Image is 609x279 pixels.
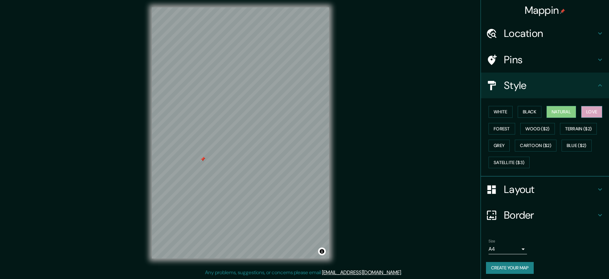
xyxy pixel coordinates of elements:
div: Style [481,73,609,98]
a: [EMAIL_ADDRESS][DOMAIN_NAME] [322,269,401,276]
h4: Location [504,27,596,40]
h4: Pins [504,53,596,66]
canvas: Map [152,7,329,258]
button: Love [581,106,602,118]
button: Create your map [486,262,534,274]
button: Terrain ($2) [560,123,597,135]
h4: Layout [504,183,596,196]
button: Satellite ($3) [489,157,530,169]
button: Blue ($2) [562,140,592,152]
div: A4 [489,244,527,254]
button: Cartoon ($2) [515,140,556,152]
h4: Border [504,209,596,222]
button: Wood ($2) [520,123,555,135]
button: Forest [489,123,515,135]
img: pin-icon.png [560,9,565,14]
div: Layout [481,177,609,202]
div: Location [481,21,609,46]
h4: Mappin [525,4,565,17]
div: . [403,269,404,276]
button: Black [518,106,542,118]
h4: Style [504,79,596,92]
button: Toggle attribution [318,248,326,255]
div: Pins [481,47,609,73]
div: . [402,269,403,276]
button: Natural [547,106,576,118]
button: Grey [489,140,510,152]
button: White [489,106,513,118]
div: Border [481,202,609,228]
p: Any problems, suggestions, or concerns please email . [205,269,402,276]
label: Size [489,239,495,244]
